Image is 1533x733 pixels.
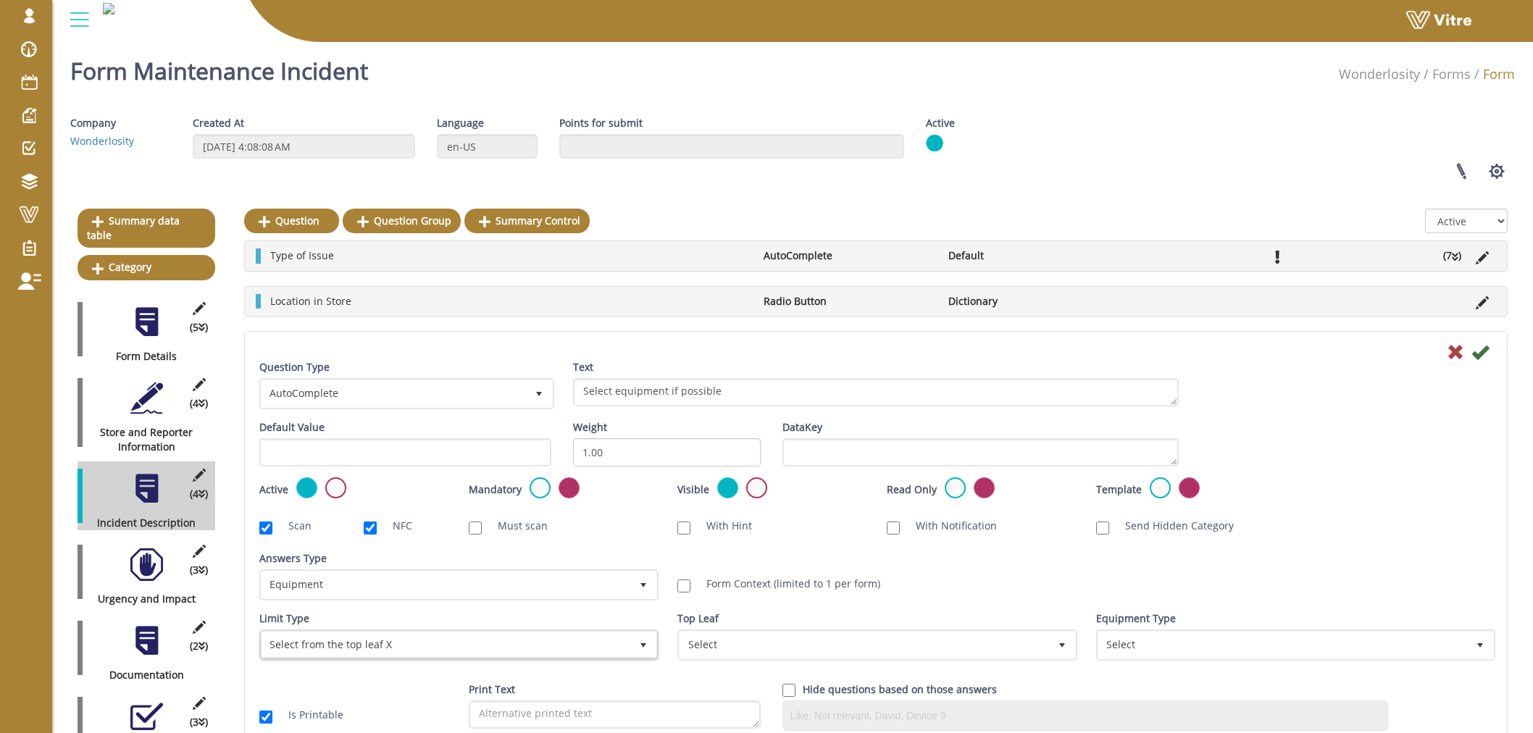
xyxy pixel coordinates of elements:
input: With Notification [887,522,900,535]
label: NFC [378,519,412,533]
a: Question [244,209,339,233]
span: select [630,632,656,658]
input: Is Printable [259,711,272,724]
a: Category [78,255,215,280]
label: With Notification [901,519,997,533]
input: With Hint [677,522,690,535]
label: Hide questions based on those answers [803,682,997,697]
label: Template [1096,482,1142,497]
span: Select [1098,632,1467,658]
input: Scan [259,522,272,535]
label: Limit Type [259,611,309,626]
li: Form [1471,65,1515,84]
img: 0dcd9a6b-1c5a-4eae-a27b-fc2ff7ff0dea.png [103,3,114,14]
span: Equipment [262,571,630,598]
input: NFC [364,522,377,535]
span: AutoComplete [262,380,526,406]
input: Send Hidden Category [1096,522,1109,535]
li: Default [941,248,1126,263]
span: (4 ) [190,487,208,501]
span: select [526,380,552,406]
label: Must scan [483,519,548,533]
img: yes [926,134,943,152]
div: Documentation [78,668,204,682]
a: Summary data table [78,209,215,248]
li: Dictionary [941,294,1126,309]
div: Incident Description [78,516,204,530]
a: Forms [1432,65,1471,83]
label: Is Printable [274,708,343,722]
label: Top Leaf [677,611,719,626]
li: AutoComplete [756,248,941,263]
label: With Hint [692,519,752,533]
span: (5 ) [190,320,208,335]
span: Type of Issue [270,248,334,262]
label: Active [926,116,955,130]
div: Urgency and Impact [78,592,204,606]
span: select [630,571,656,598]
span: select [1467,632,1493,658]
label: Weight [573,420,607,435]
label: Visible [677,482,709,497]
label: Question Type [259,360,330,374]
span: Select [680,632,1048,658]
a: Wonderlosity [1339,65,1420,83]
label: Print Text [469,682,515,697]
input: Must scan [469,522,482,535]
input: Like: Not relevant, David, Device 9 [787,705,1384,726]
li: Radio Button [756,294,941,309]
label: Created At [193,116,244,130]
div: Store and Reporter Information [78,425,204,454]
span: select [1049,632,1075,658]
a: Question Group [343,209,461,233]
a: Wonderlosity [70,134,134,148]
label: Answers Type [259,551,327,566]
label: Equipment Type [1096,611,1176,626]
span: Location in Store [270,294,351,308]
h1: Form Maintenance Incident [70,36,368,98]
label: Read Only [887,482,937,497]
textarea: Select equipment if possible [573,378,1179,406]
span: (2 ) [190,639,208,653]
label: Form Context (limited to 1 per form) [692,577,880,591]
label: Mandatory [469,482,522,497]
label: DataKey [782,420,822,435]
label: Scan [274,519,312,533]
label: Text [573,360,593,374]
span: Select from the top leaf X [262,632,630,658]
label: Language [437,116,484,130]
label: Default Value [259,420,325,435]
label: Company [70,116,116,130]
span: (3 ) [190,563,208,577]
label: Active [259,482,288,497]
div: Form Details [78,349,204,364]
span: (4 ) [190,396,208,411]
label: Points for submit [559,116,643,130]
li: (7 ) [1436,248,1469,263]
input: Hide question based on answer [782,684,795,697]
span: (3 ) [190,715,208,729]
label: Send Hidden Category [1111,519,1234,533]
input: Form Context (limited to 1 per form) [677,579,690,592]
a: Summary Control [464,209,590,233]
